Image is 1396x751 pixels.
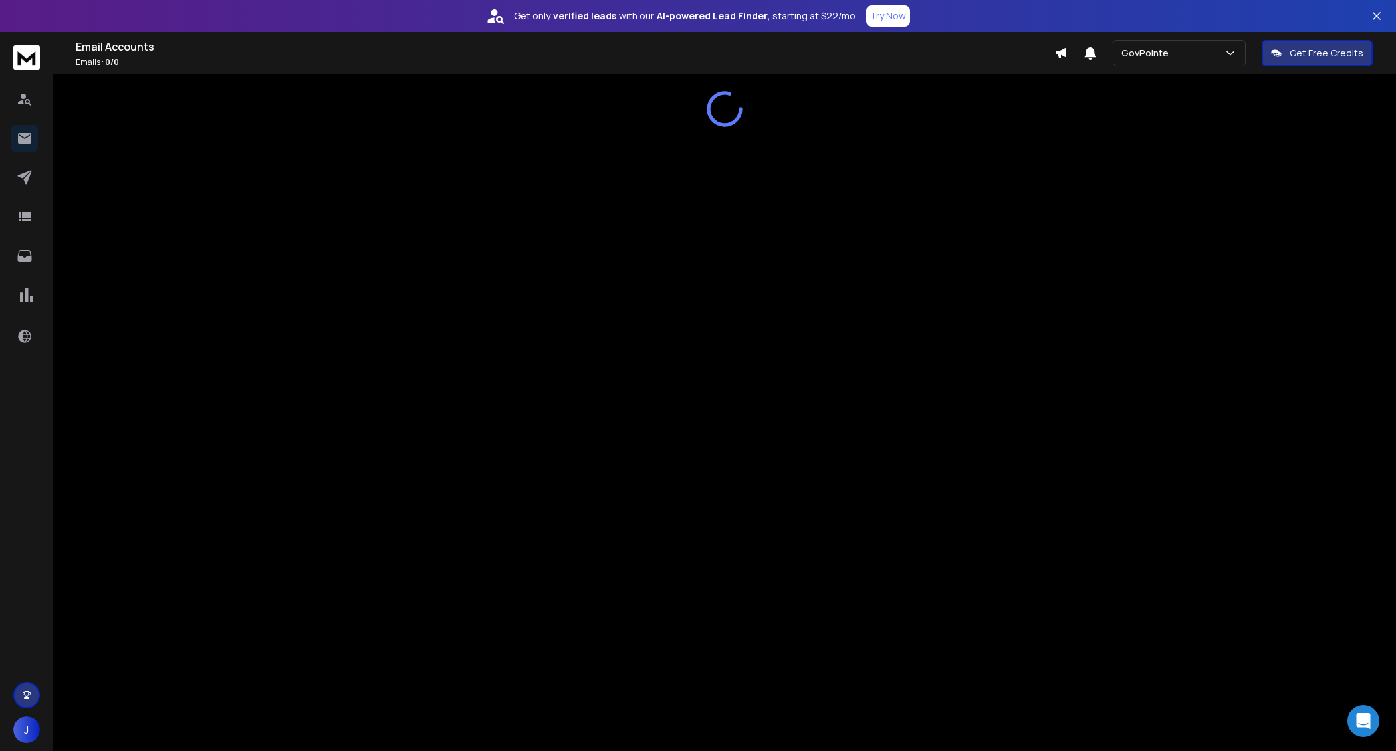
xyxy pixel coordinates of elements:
button: J [13,716,40,743]
p: Get Free Credits [1290,47,1363,60]
p: Get only with our starting at $22/mo [514,9,856,23]
p: GovPointe [1121,47,1174,60]
img: logo [13,45,40,70]
span: 0 / 0 [105,56,119,68]
p: Emails : [76,57,1054,68]
div: Open Intercom Messenger [1347,705,1379,737]
button: Try Now [866,5,910,27]
strong: verified leads [553,9,616,23]
h1: Email Accounts [76,39,1054,54]
strong: AI-powered Lead Finder, [657,9,770,23]
p: Try Now [870,9,906,23]
button: Get Free Credits [1262,40,1373,66]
